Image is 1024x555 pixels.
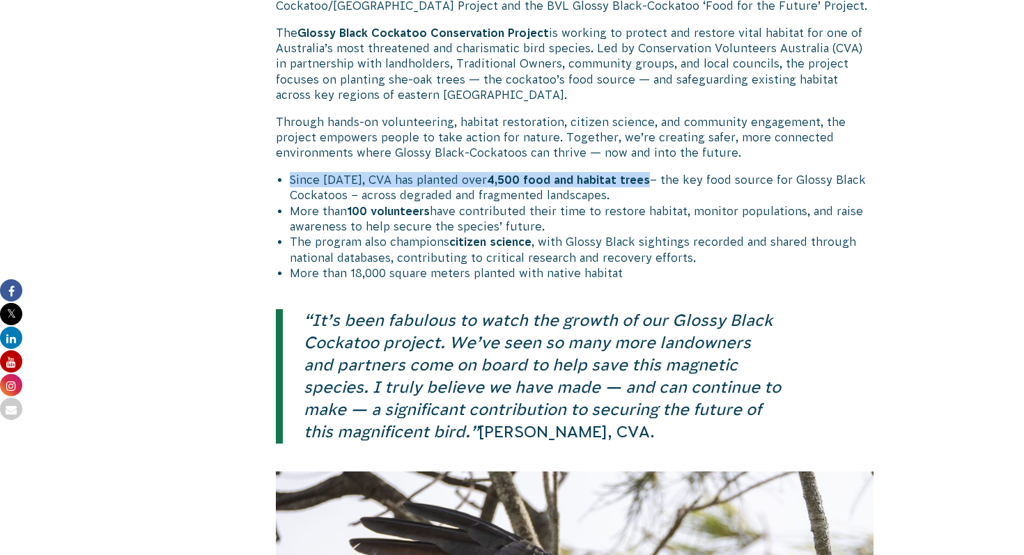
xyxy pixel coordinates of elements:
[304,311,781,441] em: “It’s been fabulous to watch the growth of our Glossy Black Cockatoo project. We’ve seen so many ...
[290,203,874,235] li: More than have contributed their time to restore habitat, monitor populations, and raise awarenes...
[276,114,874,161] p: Through hands-on volunteering, habitat restoration, citizen science, and community engagement, th...
[347,205,430,217] strong: 100 volunteers
[449,235,532,248] strong: citizen science
[290,234,874,265] li: The program also champions , with Glossy Black sightings recorded and shared through national dat...
[283,309,784,444] p: [PERSON_NAME], CVA.
[297,26,549,39] strong: Glossy Black Cockatoo Conservation Project
[290,265,874,281] li: More than 18,000 square meters planted with native habitat
[487,173,650,186] strong: 4,500 food and habitat trees
[290,172,874,203] li: Since [DATE], CVA has planted over – the key food source for Glossy Black Cockatoos – across degr...
[276,25,874,103] p: The is working to protect and restore vital habitat for one of Australia’s most threatened and ch...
